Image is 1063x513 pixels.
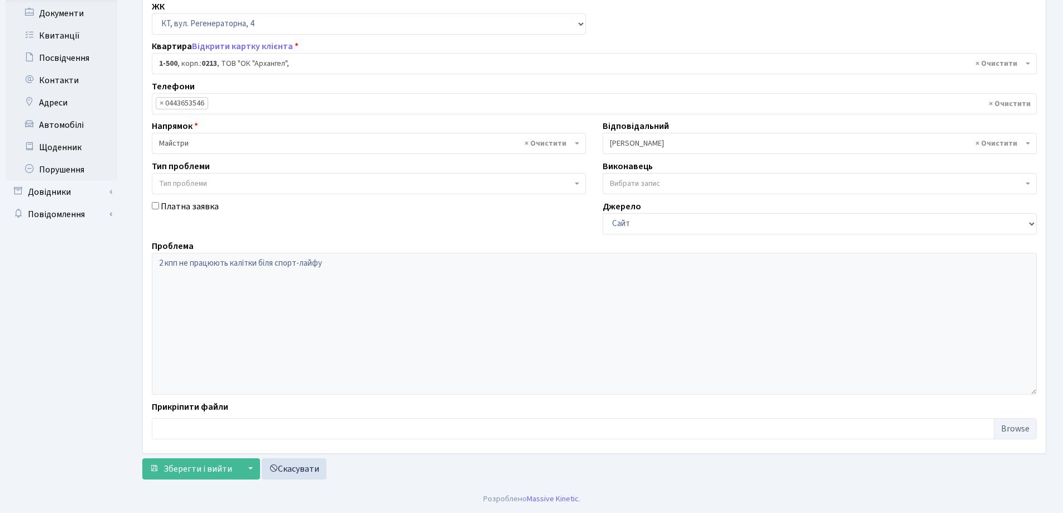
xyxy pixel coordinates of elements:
[483,493,580,505] div: Розроблено .
[152,53,1037,74] span: <b>1-500</b>, корп.: <b>0213</b>, ТОВ "ОК "Архангел",
[6,203,117,226] a: Повідомлення
[6,159,117,181] a: Порушення
[603,200,641,213] label: Джерело
[6,181,117,203] a: Довідники
[159,138,572,149] span: Майстри
[6,136,117,159] a: Щоденник
[152,133,586,154] span: Майстри
[192,40,293,52] a: Відкрити картку клієнта
[603,119,669,133] label: Відповідальний
[6,69,117,92] a: Контакти
[159,58,1023,69] span: <b>1-500</b>, корп.: <b>0213</b>, ТОВ "ОК "Архангел",
[160,98,163,109] span: ×
[610,178,660,189] span: Вибрати запис
[975,58,1017,69] span: Видалити всі елементи
[603,160,653,173] label: Виконавець
[163,463,232,475] span: Зберегти і вийти
[6,25,117,47] a: Квитанції
[142,458,239,480] button: Зберегти і вийти
[6,92,117,114] a: Адреси
[152,253,1037,395] textarea: 2 кпп не працюють калітки біля спорт-лайфу
[152,40,299,53] label: Квартира
[975,138,1017,149] span: Видалити всі елементи
[156,97,208,109] li: 0443653546
[262,458,326,480] a: Скасувати
[525,138,566,149] span: Видалити всі елементи
[159,178,207,189] span: Тип проблеми
[6,114,117,136] a: Автомобілі
[610,138,1023,149] span: Коровін О.Д.
[159,58,177,69] b: 1-500
[161,200,219,213] label: Платна заявка
[152,80,195,93] label: Телефони
[6,2,117,25] a: Документи
[152,119,198,133] label: Напрямок
[603,133,1037,154] span: Коровін О.Д.
[989,98,1031,109] span: Видалити всі елементи
[152,400,228,414] label: Прикріпити файли
[6,47,117,69] a: Посвідчення
[152,160,210,173] label: Тип проблеми
[527,493,579,505] a: Massive Kinetic
[201,58,217,69] b: 0213
[152,239,194,253] label: Проблема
